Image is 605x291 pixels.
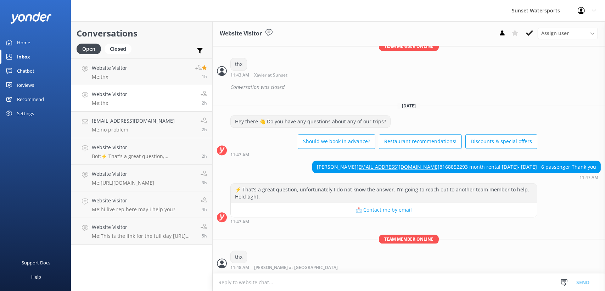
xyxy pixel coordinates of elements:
[379,42,439,51] span: Team member online
[71,218,212,245] a: Website VisitorMe:This is the link for the full day [URL][DOMAIN_NAME]5h
[22,256,51,270] div: Support Docs
[298,134,375,149] button: Should we book in advance?
[71,191,212,218] a: Website VisitorMe:hi live rep here may i help you?4h
[541,29,569,37] span: Assign user
[231,58,247,70] div: thx
[379,235,439,244] span: Team member online
[230,219,537,224] div: 10:47am 14-Aug-2025 (UTC -05:00) America/Cancun
[230,153,249,157] strong: 11:47 AM
[92,223,195,231] h4: Website Visitor
[202,153,207,159] span: 10:23am 14-Aug-2025 (UTC -05:00) America/Cancun
[17,64,34,78] div: Chatbot
[77,27,207,40] h2: Conversations
[92,197,175,205] h4: Website Visitor
[92,206,175,213] p: Me: hi live rep here may i help you?
[92,64,127,72] h4: Website Visitor
[231,251,247,263] div: thx
[202,73,207,79] span: 11:42am 14-Aug-2025 (UTC -05:00) America/Cancun
[379,134,462,149] button: Restaurant recommendations!
[17,106,34,121] div: Settings
[92,117,175,125] h4: [EMAIL_ADDRESS][DOMAIN_NAME]
[71,85,212,112] a: Website VisitorMe:thx2h
[231,184,537,202] div: ⚡ That's a great question, unfortunately I do not know the answer. I'm going to reach out to anot...
[17,50,30,64] div: Inbox
[230,152,537,157] div: 10:47am 14-Aug-2025 (UTC -05:00) America/Cancun
[71,112,212,138] a: [EMAIL_ADDRESS][DOMAIN_NAME]Me:no problem2h
[231,116,390,128] div: Hey there 👋 Do you have any questions about any of our trips?
[202,127,207,133] span: 10:45am 14-Aug-2025 (UTC -05:00) America/Cancun
[77,45,105,52] a: Open
[579,175,598,180] strong: 11:47 AM
[465,134,537,149] button: Discounts & special offers
[92,100,127,106] p: Me: thx
[92,180,154,186] p: Me: [URL][DOMAIN_NAME]
[17,35,30,50] div: Home
[538,28,598,39] div: Assign User
[398,103,420,109] span: [DATE]
[77,44,101,54] div: Open
[92,90,127,98] h4: Website Visitor
[254,73,287,78] span: Xavier at Sunset
[17,92,44,106] div: Recommend
[202,233,207,239] span: 07:59am 14-Aug-2025 (UTC -05:00) America/Cancun
[11,12,51,23] img: yonder-white-logo.png
[92,153,196,160] p: Bot: ⚡ That's a great question, unfortunately I do not know the answer. I'm going to reach out to...
[230,81,601,93] div: Conversation was closed.
[230,265,249,270] strong: 11:48 AM
[230,265,361,270] div: 10:48am 14-Aug-2025 (UTC -05:00) America/Cancun
[202,206,207,212] span: 08:46am 14-Aug-2025 (UTC -05:00) America/Cancun
[357,163,439,170] a: [EMAIL_ADDRESS][DOMAIN_NAME]
[217,81,601,93] div: 2025-08-01T16:21:52.000
[313,161,600,173] div: [PERSON_NAME] 8168852293 month rental [DATE]- [DATE] , 6 passenger Thank you
[71,165,212,191] a: Website VisitorMe:[URL][DOMAIN_NAME]3h
[31,270,41,284] div: Help
[202,180,207,186] span: 09:34am 14-Aug-2025 (UTC -05:00) America/Cancun
[231,203,537,217] button: 📩 Contact me by email
[230,220,249,224] strong: 11:47 AM
[92,74,127,80] p: Me: thx
[92,170,154,178] h4: Website Visitor
[105,45,135,52] a: Closed
[254,265,338,270] span: [PERSON_NAME] at [GEOGRAPHIC_DATA]
[92,127,175,133] p: Me: no problem
[105,44,131,54] div: Closed
[202,100,207,106] span: 10:48am 14-Aug-2025 (UTC -05:00) America/Cancun
[220,29,262,38] h3: Website Visitor
[230,72,310,78] div: 10:43am 01-Aug-2025 (UTC -05:00) America/Cancun
[230,73,249,78] strong: 11:43 AM
[92,144,196,151] h4: Website Visitor
[92,233,195,239] p: Me: This is the link for the full day [URL][DOMAIN_NAME]
[71,138,212,165] a: Website VisitorBot:⚡ That's a great question, unfortunately I do not know the answer. I'm going t...
[17,78,34,92] div: Reviews
[312,175,601,180] div: 10:47am 14-Aug-2025 (UTC -05:00) America/Cancun
[71,58,212,85] a: Website VisitorMe:thx1h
